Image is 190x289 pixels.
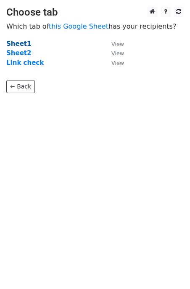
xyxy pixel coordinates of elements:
[6,40,31,48] a: Sheet1
[49,22,108,30] a: this Google Sheet
[6,6,184,19] h3: Choose tab
[6,59,44,67] a: Link check
[6,22,184,31] p: Which tab of has your recipients?
[103,59,124,67] a: View
[6,49,31,57] a: Sheet2
[111,50,124,56] small: View
[103,49,124,57] a: View
[6,80,35,93] a: ← Back
[148,249,190,289] iframe: Chat Widget
[111,60,124,66] small: View
[103,40,124,48] a: View
[111,41,124,47] small: View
